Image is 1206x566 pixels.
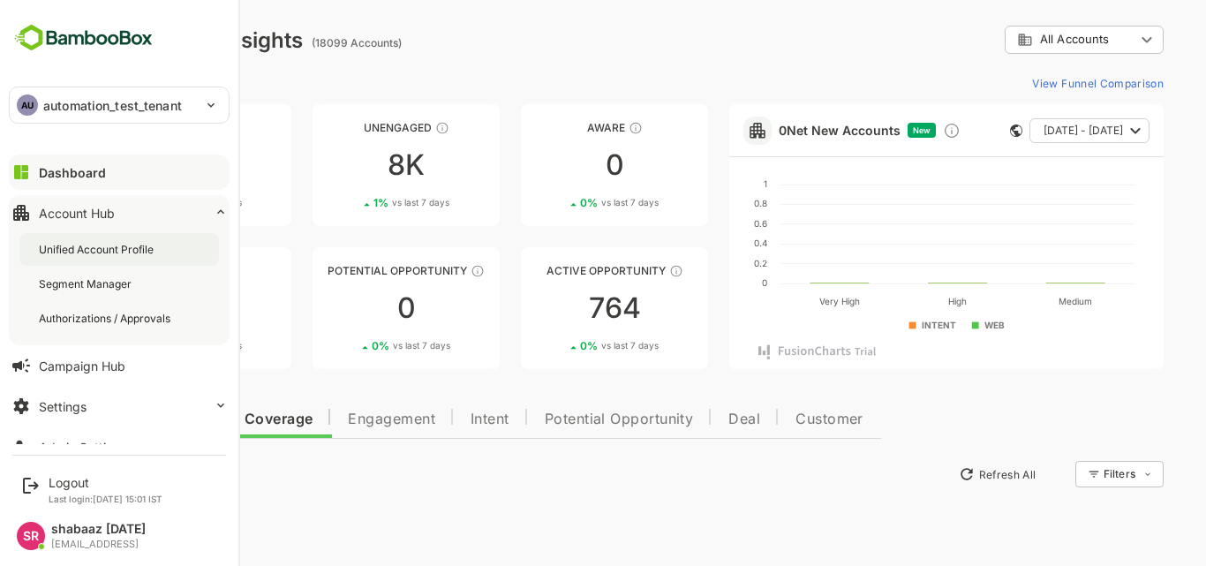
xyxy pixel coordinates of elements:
div: AU [17,94,38,116]
div: Account Hub [39,206,115,221]
div: 0 % [310,339,388,352]
div: These accounts have not shown enough engagement and need nurturing [373,121,388,135]
div: Admin Settings [39,440,127,455]
div: 1 % [312,196,388,209]
div: Dashboard [39,165,106,180]
span: Customer [734,412,802,426]
div: shabaaz [DATE] [51,522,146,537]
div: Unreached [42,121,230,134]
p: Last login: [DATE] 15:01 IST [49,494,162,504]
div: Filters [1040,458,1102,490]
span: vs last 7 days [539,196,597,209]
text: Medium [997,296,1030,306]
div: Dashboard Insights [42,27,241,53]
div: AUautomation_test_tenant [10,87,229,123]
div: 764 [459,294,646,322]
div: Campaign Hub [39,358,125,374]
div: These accounts have not been engaged with for a defined time period [164,121,178,135]
button: Account Hub [9,195,230,230]
div: Unified Account Profile [39,242,157,257]
text: Very High [758,296,798,307]
text: 0.8 [692,198,705,208]
button: [DATE] - [DATE] [968,118,1088,143]
div: 0 % [102,339,180,352]
div: All Accounts [955,32,1074,48]
span: vs last 7 days [123,196,180,209]
div: Settings [39,399,87,414]
a: EngagedThese accounts are warm, further nurturing would qualify them to MQAs00%vs last 7 days [42,247,230,369]
span: Intent [409,412,448,426]
div: These accounts are warm, further nurturing would qualify them to MQAs [157,264,171,278]
span: Potential Opportunity [483,412,632,426]
div: These accounts have just entered the buying cycle and need further nurturing [567,121,581,135]
div: Logout [49,475,162,490]
span: [DATE] - [DATE] [982,119,1061,142]
div: 0 % [518,339,597,352]
span: Engagement [286,412,373,426]
a: Potential OpportunityThese accounts are MQAs and can be passed on to Inside Sales00%vs last 7 days [251,247,438,369]
span: vs last 7 days [331,339,388,352]
div: 2 % [102,196,180,209]
button: Refresh All [889,460,982,488]
div: Authorizations / Approvals [39,311,174,326]
span: All Accounts [978,33,1047,46]
div: 0 [251,294,438,322]
a: UnengagedThese accounts have not shown enough engagement and need nurturing8K1%vs last 7 days [251,104,438,226]
span: vs last 7 days [123,339,180,352]
div: This card does not support filter and segments [948,125,961,137]
span: New [851,125,869,135]
span: Deal [667,412,698,426]
div: SR [17,522,45,550]
button: New Insights [42,458,171,490]
div: Unengaged [251,121,438,134]
div: Segment Manager [39,276,135,291]
div: Discover new ICP-fit accounts showing engagement — via intent surges, anonymous website visits, L... [881,122,899,140]
text: 0 [700,277,705,288]
a: AwareThese accounts have just entered the buying cycle and need further nurturing00%vs last 7 days [459,104,646,226]
a: 0Net New Accounts [717,123,839,138]
button: Settings [9,389,230,424]
text: 0.2 [692,258,705,268]
span: vs last 7 days [330,196,388,209]
div: 0 [459,151,646,179]
div: Filters [1042,467,1074,480]
div: Active Opportunity [459,264,646,277]
div: 10K [42,151,230,179]
text: 1 [702,178,705,189]
div: [EMAIL_ADDRESS] [51,539,146,550]
text: 0.4 [692,238,705,248]
text: High [886,296,905,307]
a: UnreachedThese accounts have not been engaged with for a defined time period10K2%vs last 7 days [42,104,230,226]
div: Engaged [42,264,230,277]
text: 0.6 [692,218,705,229]
a: Active OpportunityThese accounts have open opportunities which might be at any of the Sales Stage... [459,247,646,369]
div: Aware [459,121,646,134]
div: 8K [251,151,438,179]
button: Admin Settings [9,429,230,464]
div: These accounts are MQAs and can be passed on to Inside Sales [409,264,423,278]
span: vs last 7 days [539,339,597,352]
div: All Accounts [943,23,1102,57]
span: Data Quality and Coverage [60,412,251,426]
img: BambooboxFullLogoMark.5f36c76dfaba33ec1ec1367b70bb1252.svg [9,21,158,55]
div: 0 % [518,196,597,209]
p: automation_test_tenant [43,96,182,115]
button: Campaign Hub [9,348,230,383]
div: These accounts have open opportunities which might be at any of the Sales Stages [607,264,622,278]
button: Dashboard [9,155,230,190]
button: View Funnel Comparison [963,69,1102,97]
div: Potential Opportunity [251,264,438,277]
div: 0 [42,294,230,322]
ag: (18099 Accounts) [250,36,345,49]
